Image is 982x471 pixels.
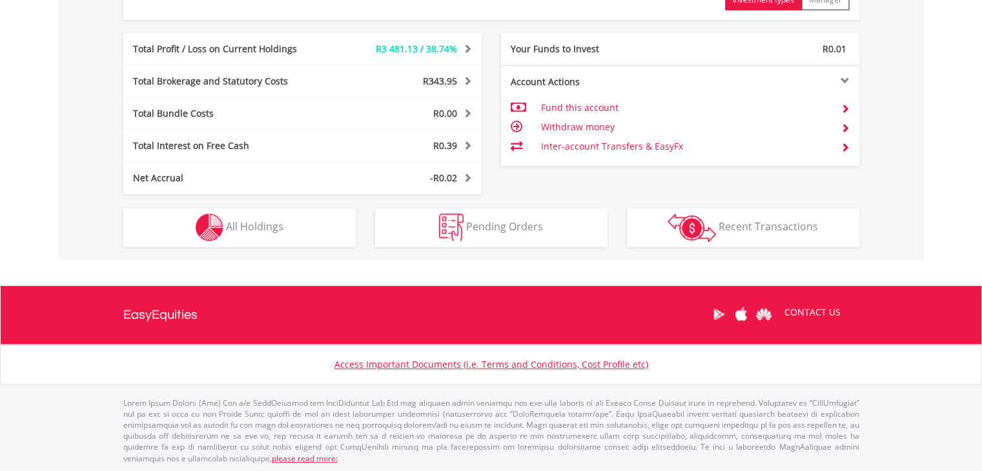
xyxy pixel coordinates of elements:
span: Pending Orders [466,219,543,234]
span: R0.39 [433,139,457,152]
a: Apple [730,294,753,334]
span: Recent Transactions [719,219,818,234]
button: Pending Orders [375,208,608,247]
div: Total Profit / Loss on Current Holdings [123,43,332,55]
a: Huawei [753,294,775,334]
span: R0.00 [433,107,457,119]
span: R343.95 [423,75,457,87]
a: EasyEquities [123,286,198,344]
div: Net Accrual [123,172,332,185]
img: holdings-wht.png [196,214,223,241]
div: Your Funds to Invest [501,43,680,55]
span: R0.01 [823,43,846,55]
span: R3 481.13 / 38.74% [376,43,457,55]
a: Google Play [708,294,730,334]
a: please read more: [272,453,338,464]
button: Recent Transactions [627,208,859,247]
p: Lorem Ipsum Dolors (Ame) Con a/e SeddOeiusmod tem InciDiduntut Lab Etd mag aliquaen admin veniamq... [123,397,859,464]
span: All Holdings [226,219,283,234]
img: transactions-zar-wht.png [668,214,716,242]
td: Withdraw money [540,117,830,137]
td: Inter-account Transfers & EasyFx [540,137,830,156]
button: All Holdings [123,208,356,247]
div: Account Actions [501,75,680,88]
div: Total Brokerage and Statutory Costs [123,75,332,88]
span: -R0.02 [430,172,457,184]
img: pending_instructions-wht.png [439,214,464,241]
a: Access Important Documents (i.e. Terms and Conditions, Cost Profile etc) [334,358,648,370]
td: Fund this account [540,98,830,117]
a: CONTACT US [775,294,850,330]
div: Total Bundle Costs [123,107,332,120]
div: Total Interest on Free Cash [123,139,332,152]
